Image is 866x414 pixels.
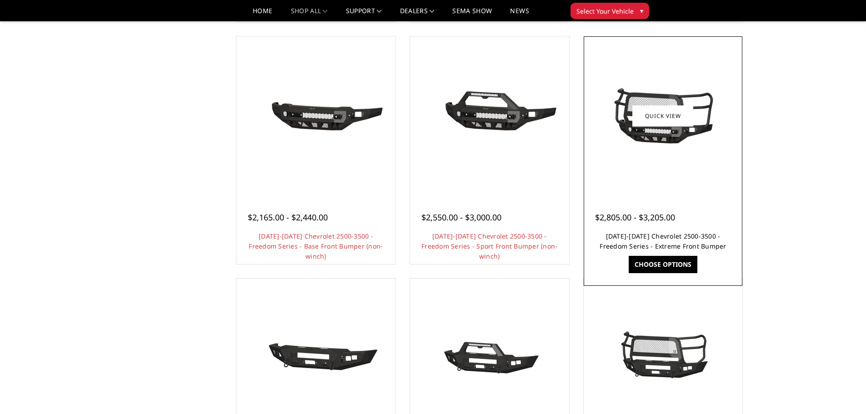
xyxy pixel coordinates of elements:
[590,82,736,150] img: 2024-2025 Chevrolet 2500-3500 - Freedom Series - Extreme Front Bumper
[629,256,697,273] a: Choose Options
[421,212,501,223] span: $2,550.00 - $3,000.00
[400,8,435,21] a: Dealers
[253,8,272,21] a: Home
[421,232,557,260] a: [DATE]-[DATE] Chevrolet 2500-3500 - Freedom Series - Sport Front Bumper (non-winch)
[243,324,389,392] img: 2024-2025 Chevrolet 2500-3500 - A2 Series - Base Front Bumper (winch mount)
[632,105,693,126] a: Quick view
[600,232,726,250] a: [DATE]-[DATE] Chevrolet 2500-3500 - Freedom Series - Extreme Front Bumper
[417,324,562,392] img: 2024-2025 Chevrolet 2500-3500 - A2 Series - Sport Front Bumper (winch mount)
[571,3,649,19] button: Select Your Vehicle
[417,82,562,150] img: 2024-2025 Chevrolet 2500-3500 - Freedom Series - Sport Front Bumper (non-winch)
[239,39,393,193] a: 2024-2025 Chevrolet 2500-3500 - Freedom Series - Base Front Bumper (non-winch)
[510,8,529,21] a: News
[291,8,328,21] a: shop all
[595,212,675,223] span: $2,805.00 - $3,205.00
[249,232,383,260] a: [DATE]-[DATE] Chevrolet 2500-3500 - Freedom Series - Base Front Bumper (non-winch)
[640,6,643,15] span: ▾
[243,82,389,150] img: 2024-2025 Chevrolet 2500-3500 - Freedom Series - Base Front Bumper (non-winch)
[346,8,382,21] a: Support
[248,212,328,223] span: $2,165.00 - $2,440.00
[586,39,741,193] a: 2024-2025 Chevrolet 2500-3500 - Freedom Series - Extreme Front Bumper
[590,324,736,392] img: 2024-2025 Chevrolet 2500-3500 - A2 Series - Extreme Front Bumper (winch mount)
[452,8,492,21] a: SEMA Show
[576,6,634,16] span: Select Your Vehicle
[412,39,567,193] a: 2024-2025 Chevrolet 2500-3500 - Freedom Series - Sport Front Bumper (non-winch)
